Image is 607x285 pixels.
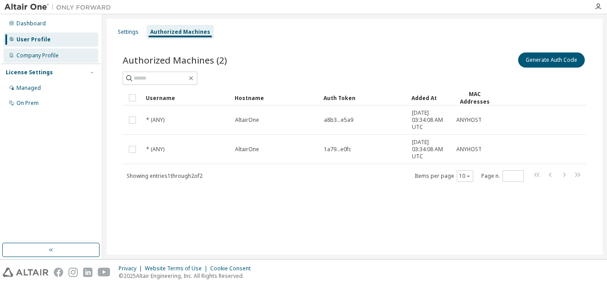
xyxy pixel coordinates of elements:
[118,28,139,36] div: Settings
[127,172,203,180] span: Showing entries 1 through 2 of 2
[456,146,482,153] span: ANYHOST
[146,146,164,153] span: * (ANY)
[119,265,145,272] div: Privacy
[411,91,449,105] div: Added At
[98,268,111,277] img: youtube.svg
[54,268,63,277] img: facebook.svg
[324,116,353,124] span: a8b3...e5a9
[415,170,473,182] span: Items per page
[324,146,351,153] span: 1a79...e0fc
[3,268,48,277] img: altair_logo.svg
[16,100,39,107] div: On Prem
[210,265,256,272] div: Cookie Consent
[123,54,227,66] span: Authorized Machines (2)
[146,116,164,124] span: * (ANY)
[145,265,210,272] div: Website Terms of Use
[146,91,228,105] div: Username
[4,3,116,12] img: Altair One
[235,91,316,105] div: Hostname
[150,28,210,36] div: Authorized Machines
[235,146,259,153] span: AltairOne
[83,268,92,277] img: linkedin.svg
[68,268,78,277] img: instagram.svg
[16,36,51,43] div: User Profile
[16,52,59,59] div: Company Profile
[16,20,46,27] div: Dashboard
[456,90,493,105] div: MAC Addresses
[412,109,448,131] span: [DATE] 03:34:08 AM UTC
[456,116,482,124] span: ANYHOST
[6,69,53,76] div: License Settings
[119,272,256,280] p: © 2025 Altair Engineering, Inc. All Rights Reserved.
[481,170,524,182] span: Page n.
[459,173,471,180] button: 10
[235,116,259,124] span: AltairOne
[412,139,448,160] span: [DATE] 03:34:08 AM UTC
[518,52,585,68] button: Generate Auth Code
[323,91,404,105] div: Auth Token
[16,84,41,92] div: Managed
